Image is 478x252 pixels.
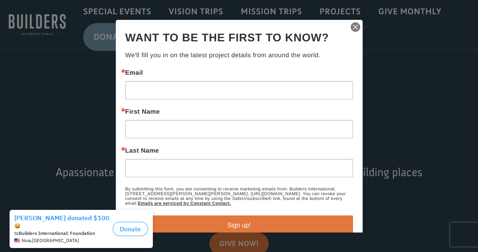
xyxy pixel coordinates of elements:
[19,24,95,30] strong: Builders International: Foundation
[125,148,353,154] label: Last Name
[113,16,148,30] button: Donate
[14,8,109,24] div: [PERSON_NAME] donated $100
[125,215,353,235] button: Sign up!
[125,109,353,115] label: First Name
[14,17,21,23] img: emoji grinningFace
[125,70,353,76] label: Email
[14,25,109,30] div: to
[125,187,353,206] p: By submitting this form, you are consenting to receive marketing emails from: Builders Internatio...
[21,32,79,37] span: Nixa , [GEOGRAPHIC_DATA]
[138,201,231,206] a: Emails are serviced by Constant Contact.
[350,21,361,33] img: ctct-close-x.svg
[14,32,20,37] img: US.png
[125,51,353,60] p: We'll fill you in on the latest project details from around the world.
[125,29,353,46] h2: Want to be the first to know?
